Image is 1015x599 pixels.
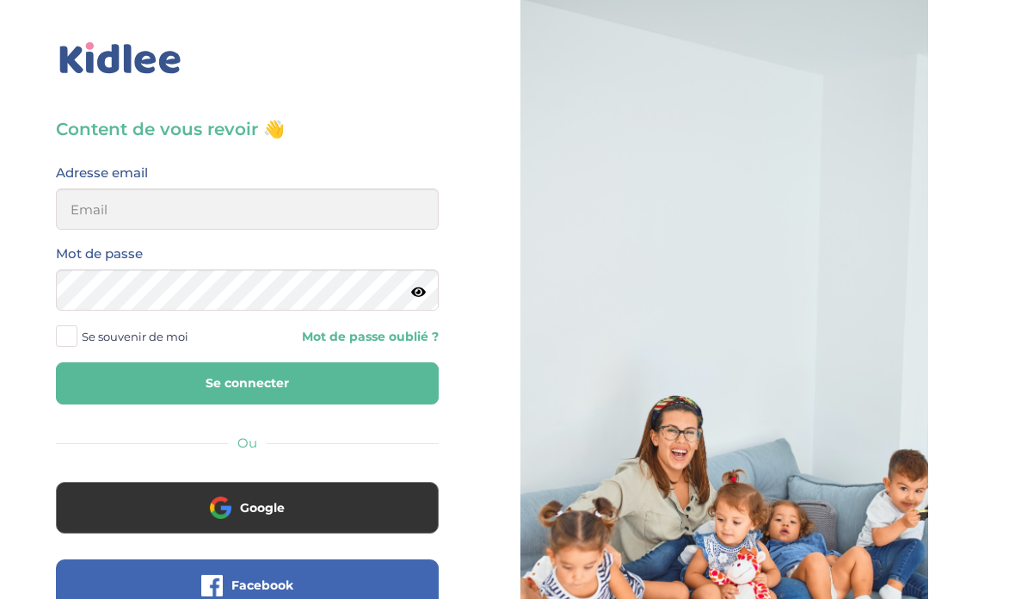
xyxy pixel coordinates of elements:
button: Se connecter [56,362,439,404]
a: Mot de passe oublié ? [261,329,440,345]
a: Google [56,511,439,528]
img: facebook.png [201,575,223,596]
img: logo_kidlee_bleu [56,39,185,78]
span: Google [240,499,285,516]
label: Adresse email [56,162,148,184]
span: Se souvenir de moi [82,325,188,348]
button: Google [56,482,439,534]
span: Ou [237,435,257,451]
h3: Content de vous revoir 👋 [56,117,439,141]
img: google.png [210,497,231,518]
span: Facebook [231,577,293,594]
label: Mot de passe [56,243,143,265]
input: Email [56,188,439,230]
